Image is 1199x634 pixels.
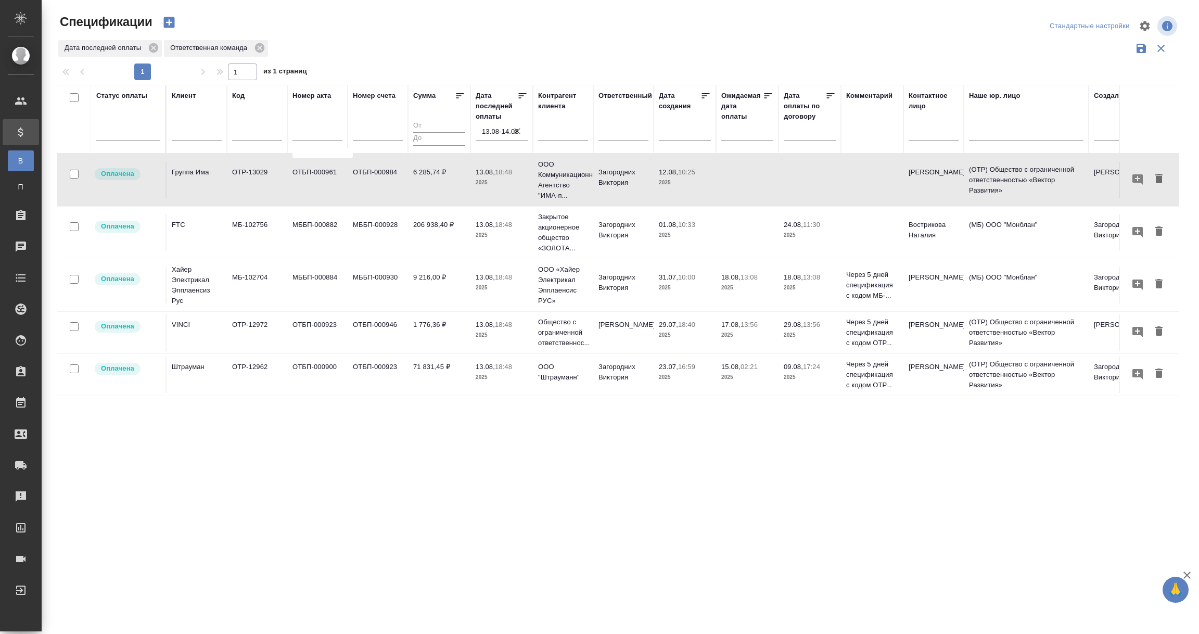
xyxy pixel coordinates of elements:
p: Через 5 дней спецификация с кодом МБ-... [846,270,898,301]
p: 23.07, [659,363,678,371]
td: МБ-102704 [227,267,287,303]
div: Статус оплаты [96,91,147,101]
td: OTP-12962 [227,357,287,393]
td: [PERSON_NAME] [903,267,964,303]
p: 2025 [476,283,528,293]
p: 18.08, [721,273,741,281]
td: [PERSON_NAME] [1089,162,1149,198]
p: 2025 [784,230,836,240]
button: 🙏 [1163,577,1189,603]
p: Оплачена [101,169,134,179]
td: Загородних Виктория [1089,214,1149,251]
span: Спецификации [57,14,152,30]
td: ОТБП-000946 [348,314,408,351]
p: 18:48 [495,273,512,281]
p: 2025 [721,330,773,340]
span: В [13,156,29,166]
div: Создал [1094,91,1119,101]
p: 11:30 [803,221,820,229]
p: Оплачена [101,221,134,232]
td: Загородних Виктория [593,357,654,393]
button: Сбросить фильтры [1151,39,1171,58]
p: 13.08, [476,363,495,371]
p: 13.08, [476,221,495,229]
div: Дата последней оплаты [58,40,162,57]
button: Сохранить фильтры [1131,39,1151,58]
div: Ответственная команда [164,40,268,57]
td: (МБ) ООО "Монблан" [964,267,1089,303]
p: Оплачена [101,363,134,374]
p: 13.08, [476,273,495,281]
p: 02:21 [741,363,758,371]
td: (OTP) Общество с ограниченной ответственностью «Вектор Развития» [964,312,1089,353]
p: 10:25 [678,168,695,176]
p: 29.08, [784,321,803,328]
div: Клиент [172,91,196,101]
span: П [13,182,29,192]
p: 13:08 [803,273,820,281]
p: 2025 [784,330,836,340]
p: ООО «Хайер Электрикал Эпплаенсис РУС» [538,264,588,306]
p: ООО Коммуникационное Агентство "ИМА-п... [538,159,588,201]
span: 🙏 [1167,579,1184,601]
p: Группа Има [172,167,222,177]
td: 1 776,36 ₽ [408,314,470,351]
td: МББП-000882 [287,214,348,251]
p: 16:59 [678,363,695,371]
p: 2025 [476,230,528,240]
td: МББП-000928 [348,214,408,251]
td: OTP-13029 [227,162,287,198]
td: (OTP) Общество с ограниченной ответственностью «Вектор Развития» [964,159,1089,201]
a: П [8,176,34,197]
div: Ответственный [598,91,652,101]
p: Через 5 дней спецификация с кодом OTP... [846,359,898,390]
p: 2025 [659,330,711,340]
td: (МБ) ООО "Монблан" [964,214,1089,251]
input: От [413,120,465,133]
div: Номер акта [292,91,331,101]
td: МББП-000884 [287,267,348,303]
div: Комментарий [846,91,892,101]
td: МББП-000930 [348,267,408,303]
td: [PERSON_NAME] [593,314,654,351]
p: Хайер Электрикал Эпплаенсиз Рус [172,264,222,306]
td: [PERSON_NAME] [903,357,964,393]
p: 13.08, [476,321,495,328]
p: Оплачена [101,274,134,284]
td: Вострикова Наталия [903,214,964,251]
p: 01.08, [659,221,678,229]
span: Посмотреть информацию [1157,16,1179,36]
input: До [413,132,465,145]
div: Сумма [413,91,436,101]
td: Загородних Виктория [593,162,654,198]
p: 13.08, [476,168,495,176]
div: Контрагент клиента [538,91,588,111]
div: Номер счета [353,91,396,101]
p: 24.08, [784,221,803,229]
p: 18:48 [495,321,512,328]
div: Контактное лицо [909,91,959,111]
td: 9 216,00 ₽ [408,267,470,303]
p: 18:48 [495,363,512,371]
span: Настроить таблицу [1132,14,1157,39]
div: Ожидаемая дата оплаты [721,91,763,122]
p: 29.07, [659,321,678,328]
p: 18.08, [784,273,803,281]
td: ОТБП-000923 [348,357,408,393]
td: 206 938,40 ₽ [408,214,470,251]
p: 18:48 [495,168,512,176]
p: 2025 [784,283,836,293]
p: 10:33 [678,221,695,229]
span: из 1 страниц [263,65,307,80]
button: Удалить [1150,322,1168,341]
p: 2025 [659,230,711,240]
p: 12.08, [659,168,678,176]
td: (OTP) Общество с ограниченной ответственностью «Вектор Развития» [964,354,1089,396]
p: Оплачена [101,321,134,332]
div: Дата создания [659,91,700,111]
td: ОТБП-000961 [287,162,348,198]
td: [PERSON_NAME] [903,314,964,351]
p: 13:56 [803,321,820,328]
p: Закрытое акционерное общество «ЗОЛОТА... [538,212,588,253]
p: Через 5 дней спецификация с кодом OTP... [846,317,898,348]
